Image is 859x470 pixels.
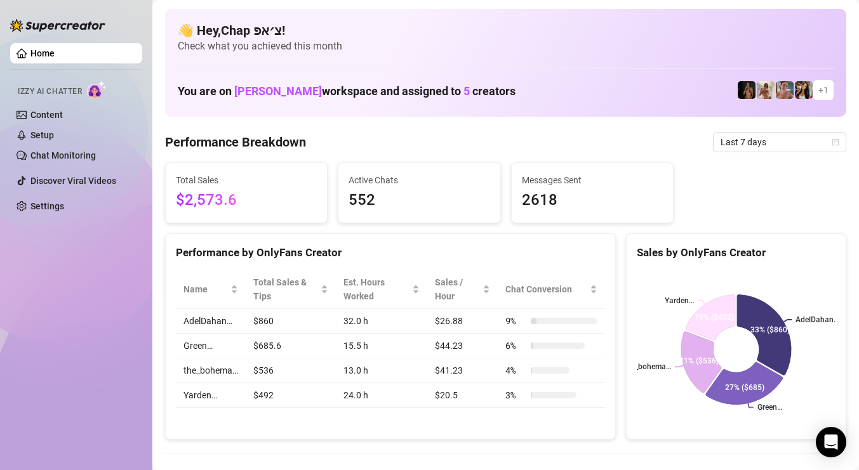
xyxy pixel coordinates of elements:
span: Messages Sent [522,173,663,187]
span: 6 % [505,339,526,353]
text: Yarden… [665,296,694,305]
h4: Performance Breakdown [165,133,306,151]
td: AdelDahan… [176,309,246,334]
a: Setup [30,130,54,140]
div: Est. Hours Worked [343,275,410,303]
span: $2,573.6 [176,188,317,212]
span: Chat Conversion [505,282,587,296]
th: Sales / Hour [427,270,498,309]
td: 13.0 h [336,358,427,383]
span: Check what you achieved this month [178,39,834,53]
span: Izzy AI Chatter [18,86,82,98]
div: Open Intercom Messenger [816,427,846,457]
td: $44.23 [427,334,498,358]
a: Content [30,110,63,120]
span: 3 % [505,388,526,402]
h1: You are on workspace and assigned to creators [178,84,516,98]
th: Total Sales & Tips [246,270,336,309]
span: 2618 [522,188,663,212]
span: Active Chats [349,173,489,187]
img: logo-BBDzfeDw.svg [10,19,105,32]
span: Last 7 days [721,133,839,152]
img: Yarden [776,81,794,99]
td: $536 [246,358,336,383]
img: Green [757,81,775,99]
th: Name [176,270,246,309]
span: 4 % [505,363,526,377]
td: Yarden… [176,383,246,408]
th: Chat Conversion [498,270,605,309]
td: $20.5 [427,383,498,408]
span: [PERSON_NAME] [234,84,322,98]
td: Green… [176,334,246,358]
a: Chat Monitoring [30,150,96,160]
td: 24.0 h [336,383,427,408]
span: Total Sales & Tips [253,275,318,303]
td: the_bohema… [176,358,246,383]
td: 32.0 h [336,309,427,334]
span: 9 % [505,314,526,328]
a: Discover Viral Videos [30,176,116,186]
text: AdelDahan… [796,315,839,324]
td: $492 [246,383,336,408]
span: 5 [463,84,470,98]
td: $860 [246,309,336,334]
img: the_bohema [738,81,756,99]
text: the_bohema… [624,362,671,371]
span: + 1 [818,83,829,97]
text: Green… [757,403,782,412]
a: Settings [30,201,64,211]
span: Sales / Hour [435,275,480,303]
img: AI Chatter [87,81,107,99]
td: $685.6 [246,334,336,358]
td: $41.23 [427,358,498,383]
div: Sales by OnlyFans Creator [637,244,836,261]
h4: 👋 Hey, Chap צ׳אפ ! [178,22,834,39]
td: $26.88 [427,309,498,334]
span: 552 [349,188,489,212]
span: calendar [832,138,839,146]
img: AdelDahan [795,81,813,99]
a: Home [30,48,55,58]
span: Total Sales [176,173,317,187]
div: Performance by OnlyFans Creator [176,244,605,261]
span: Name [183,282,228,296]
td: 15.5 h [336,334,427,358]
